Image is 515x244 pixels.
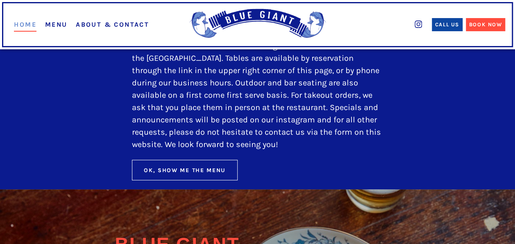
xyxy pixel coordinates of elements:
[415,21,422,28] img: instagram
[469,21,502,29] div: Book Now
[435,21,459,29] div: Call Us
[466,18,505,31] a: Book Now
[45,21,68,28] a: Menu
[144,166,226,175] div: Ok, Show Me The Menu
[132,40,383,151] p: We are a full service restaurant serving American-Chinese food in the [GEOGRAPHIC_DATA]. Tables a...
[76,21,149,28] a: About & Contact
[186,9,329,41] img: Blue Giant Logo
[132,160,238,180] button: Ok, Show Me The Menu
[14,21,36,32] a: Home
[432,18,463,31] a: Call Us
